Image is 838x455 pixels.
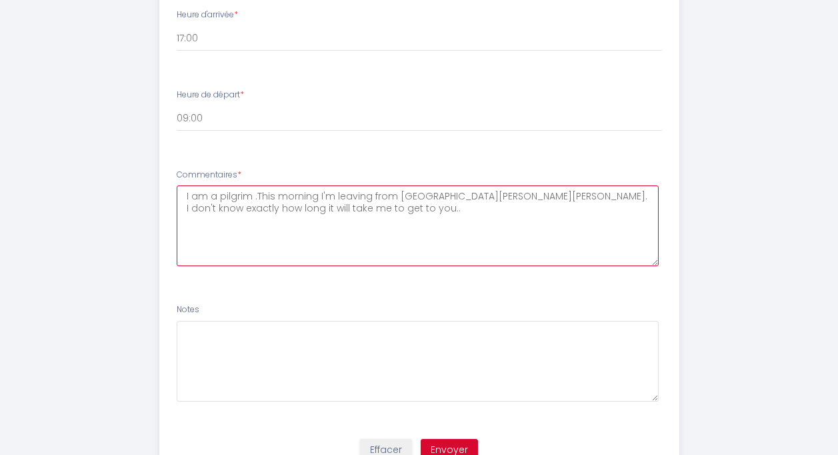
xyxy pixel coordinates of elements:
[177,304,199,316] label: Notes
[177,9,238,21] label: Heure d'arrivée
[177,89,244,101] label: Heure de départ
[177,169,241,181] label: Commentaires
